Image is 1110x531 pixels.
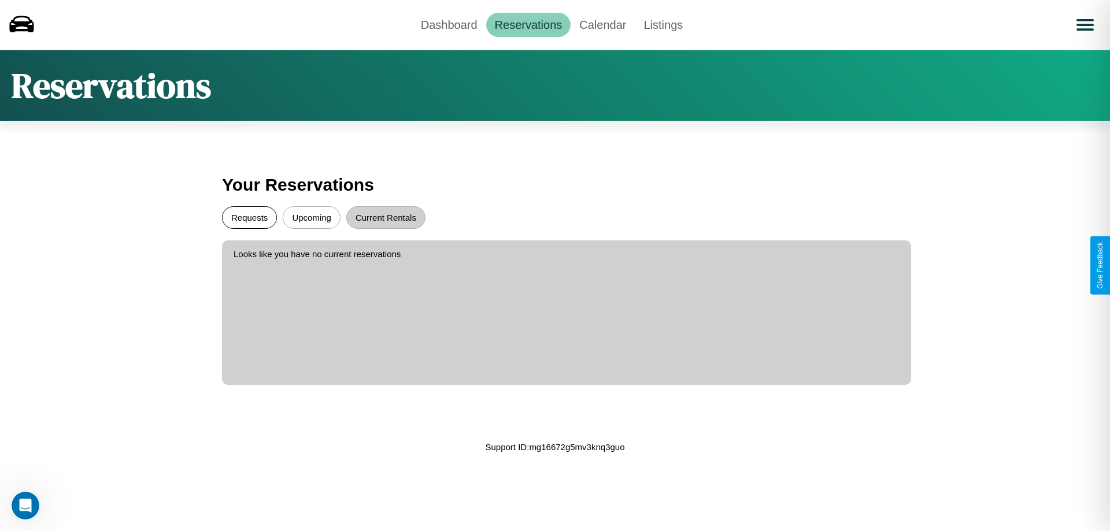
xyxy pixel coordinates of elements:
h3: Your Reservations [222,169,888,200]
a: Listings [635,13,691,37]
p: Support ID: mg16672g5mv3knq3guo [486,439,625,455]
button: Open menu [1069,9,1101,41]
iframe: Intercom live chat [12,492,39,519]
a: Reservations [486,13,571,37]
a: Calendar [571,13,635,37]
button: Upcoming [283,206,341,229]
div: Give Feedback [1096,242,1104,289]
p: Looks like you have no current reservations [234,246,900,262]
a: Dashboard [412,13,486,37]
h1: Reservations [12,62,211,109]
button: Current Rentals [346,206,425,229]
button: Requests [222,206,277,229]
